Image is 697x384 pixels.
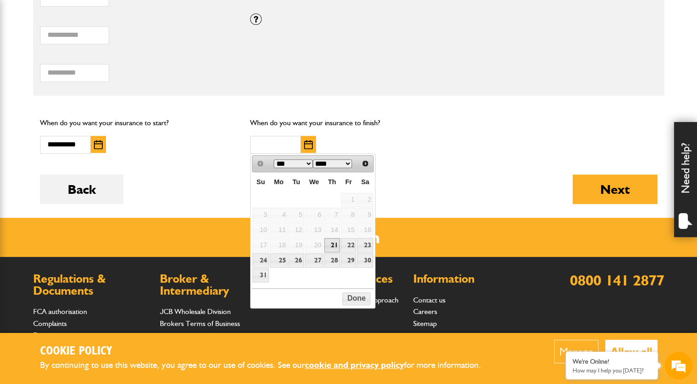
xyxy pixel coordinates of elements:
a: JCB Wholesale Division [160,307,231,316]
img: Choose date [94,140,103,149]
textarea: Type your message and hit 'Enter' [12,167,168,276]
a: Complaints [33,319,67,328]
a: 21 [324,238,340,252]
h2: Regulations & Documents [33,273,151,297]
a: 22 [341,238,357,252]
button: Next [573,175,657,204]
img: d_20077148190_company_1631870298795_20077148190 [16,51,39,64]
button: Allow all [605,340,657,363]
p: When do you want your insurance to start? [40,117,237,129]
a: cookie and privacy policy [305,360,404,370]
a: 26 [288,253,304,268]
a: 29 [341,253,357,268]
button: Back [40,175,123,204]
a: 27 [305,253,323,268]
span: Saturday [361,178,369,186]
span: Sunday [257,178,265,186]
p: By continuing to use this website, you agree to our use of cookies. See our for more information. [40,358,496,372]
p: How may I help you today? [573,367,651,374]
span: Wednesday [309,178,319,186]
a: 24 [252,253,269,268]
a: 28 [324,253,340,268]
a: 23 [357,238,373,252]
a: 25 [270,253,288,268]
div: Need help? [674,122,697,237]
h2: Information [413,273,531,285]
span: Next [362,160,369,167]
button: Done [342,292,370,305]
a: Brokers Terms of Business [160,319,240,328]
h2: Cookie Policy [40,344,496,359]
span: Thursday [328,178,336,186]
span: Tuesday [293,178,300,186]
div: We're Online! [573,358,651,366]
a: Next [359,157,372,170]
a: 31 [252,268,269,283]
p: When do you want your insurance to finish? [250,117,447,129]
input: Enter your last name [12,85,168,105]
a: FCA authorisation [33,307,87,316]
img: Choose date [304,140,313,149]
div: Minimize live chat window [151,5,173,27]
a: Documents [33,331,68,339]
a: Sitemap [413,319,437,328]
a: Contact us [413,296,445,304]
input: Enter your email address [12,112,168,133]
div: Chat with us now [48,52,155,64]
input: Enter your phone number [12,140,168,160]
h2: Broker & Intermediary [160,273,277,297]
button: Manage [554,340,598,363]
a: 30 [357,253,373,268]
span: Friday [345,178,351,186]
em: Start Chat [125,284,167,296]
span: Monday [274,178,284,186]
a: 0800 141 2877 [570,271,664,289]
a: Careers [413,307,437,316]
